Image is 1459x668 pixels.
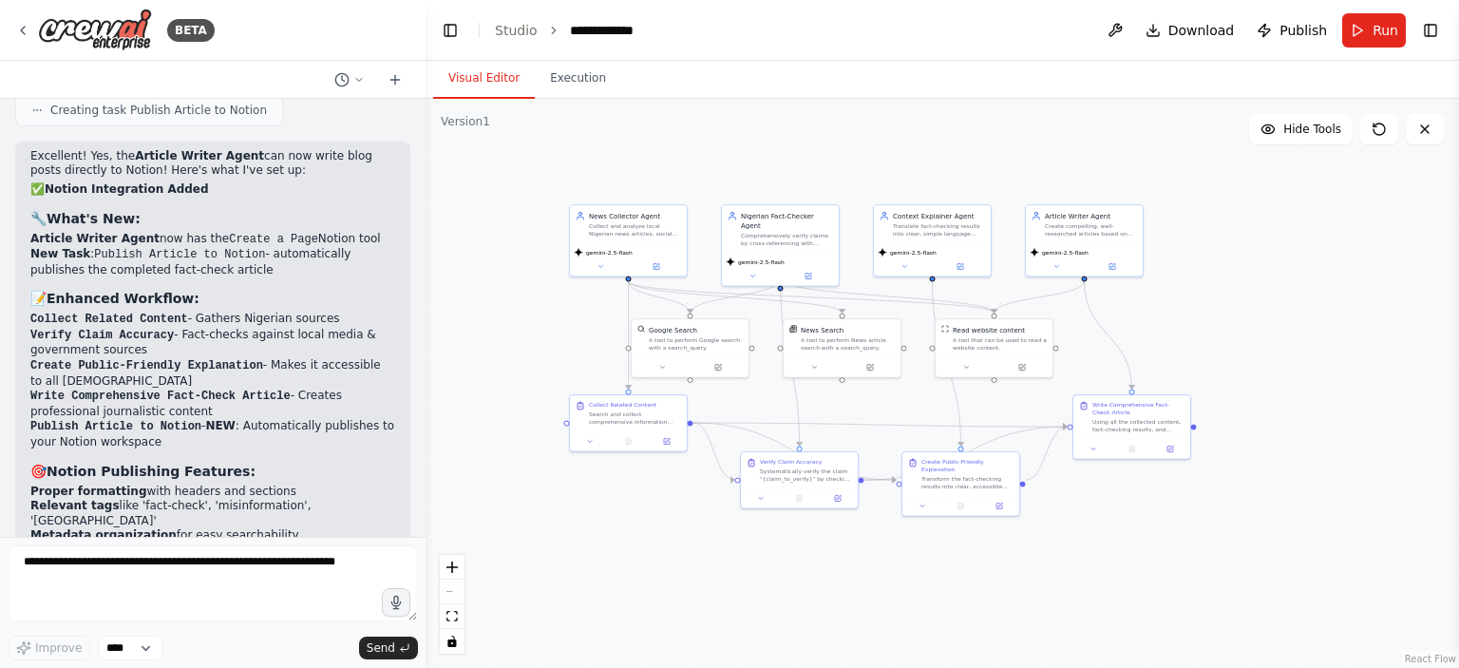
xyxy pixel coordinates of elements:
[1417,17,1444,44] button: Show right sidebar
[1154,444,1186,455] button: Open in side panel
[921,475,1014,490] div: Transform the fact-checking results into clear, accessible language suitable for [DEMOGRAPHIC_DAT...
[935,318,1053,378] div: ScrapeWebsiteToolRead website contentA tool that can be used to read a website content.
[589,410,681,426] div: Search and collect comprehensive information related to the claim: "{claim_to_verify}". Focus on ...
[205,419,235,432] strong: NEW
[440,629,464,654] button: toggle interactivity
[35,640,82,656] span: Improve
[38,9,152,51] img: Logo
[30,289,395,308] h3: 📝
[624,281,999,313] g: Edge from d7758474-fe98-49c5-8356-7b9cb9a05e7d to 2124e559-09cc-4a8c-9891-3641fe75c38b
[45,182,209,196] strong: Notion Integration Added
[30,389,395,419] li: - Creates professional journalistic content
[873,204,992,277] div: Context Explainer AgentTranslate fact-checking results into clear, simple language accessible to ...
[367,640,395,656] span: Send
[167,19,215,42] div: BETA
[30,313,188,326] code: Collect Related Content
[649,336,743,352] div: A tool to perform Google search with a search_query.
[8,636,90,660] button: Improve
[934,261,988,273] button: Open in side panel
[995,362,1050,373] button: Open in side panel
[30,419,395,449] li: - : Automatically publishes to your Notion workspace
[686,279,786,313] g: Edge from 72f4039b-1c24-4179-95c0-3af7ed84cffd to b76d08e2-ea74-434e-8234-ee7d83748230
[1086,261,1140,273] button: Open in side panel
[30,149,395,179] p: Excellent! Yes, the can now write blog posts directly to Notion! Here's what I've set up:
[940,501,980,512] button: No output available
[776,279,999,313] g: Edge from 72f4039b-1c24-4179-95c0-3af7ed84cffd to 2124e559-09cc-4a8c-9891-3641fe75c38b
[893,211,985,220] div: Context Explainer Agent
[535,59,621,99] button: Execution
[327,68,372,91] button: Switch to previous chat
[50,103,267,118] span: Creating task Publish Article to Notion
[624,281,695,313] g: Edge from d7758474-fe98-49c5-8356-7b9cb9a05e7d to b76d08e2-ea74-434e-8234-ee7d83748230
[624,281,847,313] g: Edge from d7758474-fe98-49c5-8356-7b9cb9a05e7d to 2b0dad1a-efe0-45b7-b093-75cfea623194
[1045,222,1137,238] div: Create compelling, well-researched articles based on fact-checked information about {claim_to_ver...
[953,336,1047,352] div: A tool that can be used to read a website content.
[359,637,418,659] button: Send
[495,21,657,40] nav: breadcrumb
[30,485,146,498] strong: Proper formatting
[47,464,256,479] strong: Notion Publishing Features:
[1045,211,1137,220] div: Article Writer Agent
[440,604,464,629] button: fit view
[589,401,656,409] div: Collect Related Content
[47,211,141,226] strong: What's New:
[441,114,490,129] div: Version 1
[1042,249,1089,257] span: gemini-2.5-flash
[569,394,688,452] div: Collect Related ContentSearch and collect comprehensive information related to the claim: "{claim...
[637,325,645,333] img: SerplyWebSearchTool
[1249,13,1335,48] button: Publish
[495,23,538,38] a: Studio
[1249,114,1353,144] button: Hide Tools
[893,222,985,238] div: Translate fact-checking results into clear, simple language accessible to rural communities and y...
[1283,122,1341,137] span: Hide Tools
[380,68,410,91] button: Start a new chat
[1405,654,1456,664] a: React Flow attribution
[30,390,291,403] code: Write Comprehensive Fact-Check Article
[30,209,395,228] h3: 🔧
[569,204,688,277] div: News Collector AgentCollect and analyze local Nigerian news articles, social media posts, and vir...
[631,318,749,378] div: SerplyWebSearchToolGoogle SearchA tool to perform Google search with a search_query.
[30,485,395,500] li: with headers and sections
[822,493,854,505] button: Open in side panel
[843,362,898,373] button: Open in side panel
[1111,444,1151,455] button: No output available
[630,261,684,273] button: Open in side panel
[741,211,833,230] div: Nigerian Fact-Checker Agent
[433,59,535,99] button: Visual Editor
[30,328,395,358] li: - Fact-checks against local media & government sources
[589,222,681,238] div: Collect and analyze local Nigerian news articles, social media posts, and viral content related t...
[1092,401,1184,416] div: Write Comprehensive Fact-Check Article
[30,499,395,528] li: like 'fact-check', 'misinformation', '[GEOGRAPHIC_DATA]'
[983,501,1015,512] button: Open in side panel
[1025,204,1144,277] div: Article Writer AgentCreate compelling, well-researched articles based on fact-checked information...
[1092,418,1184,433] div: Using all the collected content, fact-checking results, and public explanations, write a comprehe...
[760,468,852,483] div: Systematically verify the claim "{claim_to_verify}" by checking major Nigerian newspapers (Punch,...
[789,325,797,333] img: SerplyNewsSearchTool
[741,232,833,247] div: Comprehensively verify claims by cross-referencing with trusted [DEMOGRAPHIC_DATA] and internatio...
[901,451,1020,517] div: Create Public-Friendly ExplanationTransform the fact-checking results into clear, accessible lang...
[953,325,1025,334] div: Read website content
[721,204,840,286] div: Nigerian Fact-Checker AgentComprehensively verify claims by cross-referencing with trusted [DEMOG...
[47,291,199,306] strong: Enhanced Workflow:
[1080,281,1137,389] g: Edge from 876a7572-5a45-474d-b94e-0da81a4906fd to d4a1511f-c2bc-4356-8e12-783838fae89a
[94,248,265,261] code: Publish Article to Notion
[760,458,822,466] div: Verify Claim Accuracy
[30,462,395,481] h3: 🎯
[693,418,1068,431] g: Edge from 02858f4f-e67f-400f-83e5-52193a3e9361 to d4a1511f-c2bc-4356-8e12-783838fae89a
[1138,13,1242,48] button: Download
[437,17,464,44] button: Hide left sidebar
[779,493,819,505] button: No output available
[941,325,949,333] img: ScrapeWebsiteTool
[1373,21,1398,40] span: Run
[608,436,648,448] button: No output available
[229,233,318,246] code: Create a Page
[135,149,264,162] strong: Article Writer Agent
[30,312,395,328] li: - Gathers Nigerian sources
[782,271,836,282] button: Open in side panel
[30,358,395,389] li: - Makes it accessible to all [DEMOGRAPHIC_DATA]
[589,211,681,220] div: News Collector Agent
[30,499,120,512] strong: Relevant tags
[890,249,937,257] span: gemini-2.5-flash
[651,436,683,448] button: Open in side panel
[30,182,395,198] h2: ✅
